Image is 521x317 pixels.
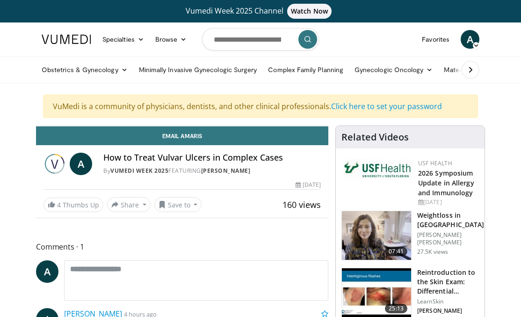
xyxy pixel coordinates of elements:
h4: How to Treat Vulvar Ulcers in Complex Cases [103,153,321,163]
a: A [70,153,92,175]
span: 160 views [282,199,321,210]
a: Vumedi Week 2025 ChannelWatch Now [36,4,485,19]
img: 6ba8804a-8538-4002-95e7-a8f8012d4a11.png.150x105_q85_autocrop_double_scale_upscale_version-0.2.jpg [343,159,413,180]
a: Specialties [97,30,150,49]
span: Comments 1 [36,241,328,253]
input: Search topics, interventions [202,28,319,51]
a: A [36,260,58,283]
a: Obstetrics & Gynecology [36,60,133,79]
a: 2026 Symposium Update in Allergy and Immunology [418,169,474,197]
a: 4 Thumbs Up [43,198,103,212]
a: Minimally Invasive Gynecologic Surgery [133,60,263,79]
span: Watch Now [287,4,332,19]
a: Email Amaris [36,126,328,145]
p: LearnSkin [417,298,479,305]
a: Complex Family Planning [262,60,349,79]
div: [DATE] [418,198,477,206]
span: 25:13 [385,304,407,313]
span: 4 [57,200,61,209]
img: Vumedi Week 2025 [43,153,66,175]
button: Share [107,197,151,212]
a: Click here to set your password [331,101,442,111]
div: VuMedi is a community of physicians, dentists, and other clinical professionals. [43,95,478,118]
img: 022c50fb-a848-4cac-a9d8-ea0906b33a1b.150x105_q85_crop-smart_upscale.jpg [342,268,411,317]
p: 27.5K views [417,248,448,256]
p: [PERSON_NAME] [PERSON_NAME] [417,231,484,246]
a: Favorites [416,30,455,49]
a: USF Health [418,159,452,167]
p: [PERSON_NAME] [417,307,479,315]
a: 07:41 Weightloss in [GEOGRAPHIC_DATA] [PERSON_NAME] [PERSON_NAME] 27.5K views [341,211,479,260]
img: VuMedi Logo [42,35,91,44]
a: [PERSON_NAME] [201,167,251,175]
a: Browse [150,30,193,49]
a: Vumedi Week 2025 [110,167,168,175]
a: A [461,30,479,49]
img: 9983fed1-7565-45be-8934-aef1103ce6e2.150x105_q85_crop-smart_upscale.jpg [342,211,411,260]
h3: Reintroduction to the Skin Exam: Differential Diagnosis Based on the… [417,268,479,296]
div: By FEATURING [103,167,321,175]
span: 07:41 [385,247,407,256]
h3: Weightloss in [GEOGRAPHIC_DATA] [417,211,484,229]
a: Gynecologic Oncology [349,60,438,79]
h4: Related Videos [341,132,409,143]
button: Save to [154,197,202,212]
div: [DATE] [296,181,321,189]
